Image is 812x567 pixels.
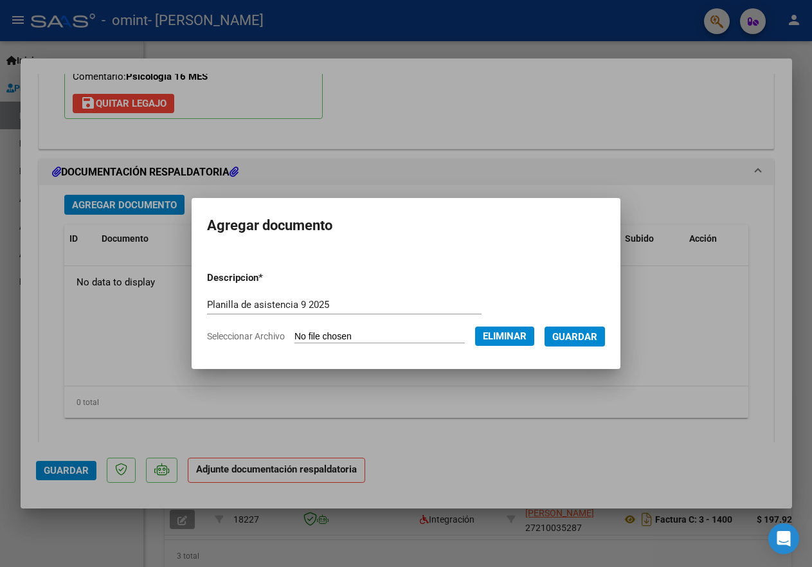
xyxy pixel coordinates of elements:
span: Seleccionar Archivo [207,331,285,341]
h2: Agregar documento [207,213,605,238]
button: Eliminar [475,327,534,346]
p: Descripcion [207,271,327,285]
div: Open Intercom Messenger [768,523,799,554]
button: Guardar [545,327,605,346]
span: Guardar [552,331,597,343]
span: Eliminar [483,330,527,342]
